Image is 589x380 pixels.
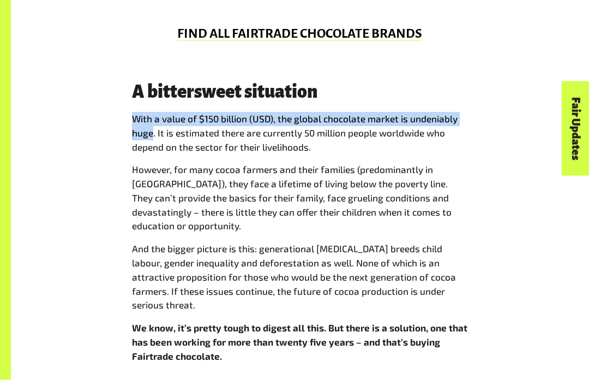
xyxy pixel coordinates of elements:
[132,163,468,234] p: However, for many cocoa farmers and their families (predominantly in [GEOGRAPHIC_DATA]), they fac...
[132,242,468,313] p: And the bigger picture is this: generational [MEDICAL_DATA] breeds child labour, gender inequalit...
[132,83,468,103] h3: A bittersweet situation
[132,112,468,155] p: With a value of $150 billion (USD), the global chocolate market is undeniably huge. It is estimat...
[177,27,422,41] a: FIND ALL FAIRTRADE CHOCOLATE BRANDS
[132,323,467,362] strong: We know, it’s pretty tough to digest all this. But there is a solution, one that has been working...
